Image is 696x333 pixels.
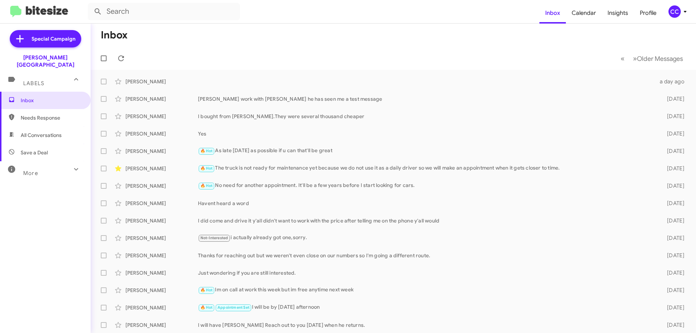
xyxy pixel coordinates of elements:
div: As late [DATE] as possible if u can that'll be great [198,147,655,155]
div: Thanks for reaching out but we weren't even close on our numbers so I'm going a different route. [198,252,655,259]
div: [PERSON_NAME] [125,217,198,224]
div: [PERSON_NAME] [125,321,198,329]
div: [PERSON_NAME] work with [PERSON_NAME] he has seen me a test message [198,95,655,103]
div: I will be by [DATE] afternoon [198,303,655,312]
input: Search [88,3,240,20]
div: [DATE] [655,130,690,137]
div: [PERSON_NAME] [125,95,198,103]
div: [PERSON_NAME] [125,200,198,207]
div: [PERSON_NAME] [125,182,198,190]
div: [PERSON_NAME] [125,130,198,137]
div: Just wondering if you are still interested. [198,269,655,276]
div: [DATE] [655,182,690,190]
div: I bought from [PERSON_NAME].They were several thousand cheaper [198,113,655,120]
div: i actually already got one,sorry. [198,234,655,242]
div: [DATE] [655,287,690,294]
span: « [621,54,625,63]
a: Insights [602,3,634,24]
div: The truck is not ready for maintenance yet because we do not use it as a daily driver so we will ... [198,164,655,172]
a: Profile [634,3,662,24]
div: [PERSON_NAME] [125,234,198,242]
div: a day ago [655,78,690,85]
div: [PERSON_NAME] [125,78,198,85]
div: Im on call at work this week but im free anytime next week [198,286,655,294]
div: [DATE] [655,217,690,224]
span: 🔥 Hot [200,183,213,188]
div: Yes [198,130,655,137]
div: [PERSON_NAME] [125,287,198,294]
span: 🔥 Hot [200,305,213,310]
div: [DATE] [655,304,690,311]
span: More [23,170,38,176]
div: [DATE] [655,252,690,259]
div: [PERSON_NAME] [125,252,198,259]
span: 🔥 Hot [200,149,213,153]
div: [DATE] [655,113,690,120]
div: [DATE] [655,234,690,242]
span: Special Campaign [32,35,75,42]
span: Inbox [21,97,82,104]
span: All Conversations [21,132,62,139]
div: [PERSON_NAME] [125,165,198,172]
span: Not-Interested [200,236,228,240]
div: [DATE] [655,147,690,155]
a: Calendar [566,3,602,24]
div: [PERSON_NAME] [125,269,198,276]
span: 🔥 Hot [200,166,213,171]
span: Older Messages [637,55,683,63]
span: Save a Deal [21,149,48,156]
div: [DATE] [655,321,690,329]
h1: Inbox [101,29,128,41]
div: [PERSON_NAME] [125,304,198,311]
nav: Page navigation example [617,51,687,66]
span: Labels [23,80,44,87]
a: Inbox [539,3,566,24]
div: I did come and drive it y'all didn't want to work with the price after telling me on the phone y'... [198,217,655,224]
div: [PERSON_NAME] [125,147,198,155]
span: 🔥 Hot [200,288,213,292]
button: Previous [616,51,629,66]
a: Special Campaign [10,30,81,47]
div: [DATE] [655,269,690,276]
div: CC [668,5,681,18]
div: No need for another appointment. It'll be a few years before I start looking for cars. [198,182,655,190]
div: I will have [PERSON_NAME] Reach out to you [DATE] when he returns. [198,321,655,329]
span: Appointment Set [217,305,249,310]
div: [DATE] [655,95,690,103]
div: [DATE] [655,165,690,172]
div: [PERSON_NAME] [125,113,198,120]
div: Havent heard a word [198,200,655,207]
span: » [633,54,637,63]
div: [DATE] [655,200,690,207]
button: CC [662,5,688,18]
span: Needs Response [21,114,82,121]
button: Next [629,51,687,66]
